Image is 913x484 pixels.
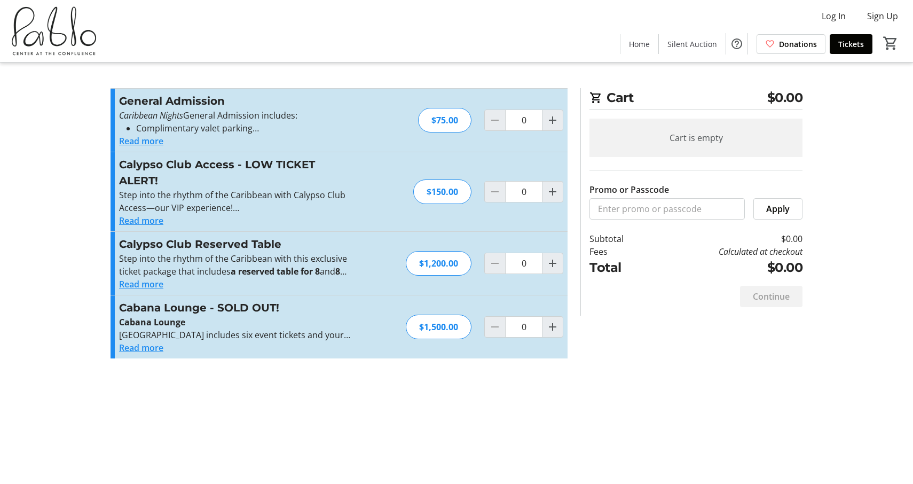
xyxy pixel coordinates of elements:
img: Pablo Center's Logo [6,4,101,58]
strong: a reserved table for 8 [231,266,320,277]
button: Cart [881,34,900,53]
button: Sign Up [859,7,907,25]
td: Calculated at checkout [651,245,802,258]
div: $75.00 [418,108,471,132]
input: General Admission Quantity [505,110,542,131]
input: Enter promo or passcode [589,198,745,220]
h3: Cabana Lounge - SOLD OUT! [119,300,352,316]
button: Increment by one [542,182,563,202]
button: Help [726,33,747,54]
li: Complimentary valet parking [136,122,352,135]
em: Caribbean Nights [119,110,183,121]
span: Silent Auction [667,38,717,50]
button: Log In [813,7,854,25]
button: Increment by one [542,110,563,130]
button: Increment by one [542,317,563,337]
td: $0.00 [651,232,802,245]
strong: Cabana Lounge [119,316,185,328]
label: Promo or Passcode [589,183,669,196]
p: Step into the rhythm of the Caribbean with this exclusive ticket package that includes and —our u... [119,252,352,278]
button: Increment by one [542,253,563,274]
p: General Admission includes: [119,109,352,122]
p: [GEOGRAPHIC_DATA] includes six event tickets and your own private cabana-style seating area. [119,329,352,341]
td: Total [589,258,651,277]
span: Tickets [838,38,864,50]
div: $1,500.00 [406,315,471,339]
input: Calypso Club Reserved Table Quantity [505,253,542,274]
button: Read more [119,278,163,291]
input: Calypso Club Access - LOW TICKET ALERT! Quantity [505,181,542,202]
div: $150.00 [413,179,471,204]
button: Read more [119,341,163,354]
span: Apply [766,202,790,215]
button: Read more [119,135,163,147]
span: Sign Up [867,10,898,22]
h3: General Admission [119,93,352,109]
h3: Calypso Club Access - LOW TICKET ALERT! [119,157,352,189]
p: Step into the rhythm of the Caribbean with Calypso Club Access—our VIP experience! [119,189,352,214]
td: Subtotal [589,232,651,245]
a: Home [620,34,658,54]
h2: Cart [589,88,802,110]
a: Donations [757,34,825,54]
div: Cart is empty [589,119,802,157]
span: Donations [779,38,817,50]
button: Apply [753,198,802,220]
span: Home [629,38,650,50]
input: Cabana Lounge - SOLD OUT! Quantity [505,316,542,338]
h3: Calypso Club Reserved Table [119,236,352,252]
td: Fees [589,245,651,258]
a: Silent Auction [659,34,726,54]
div: $1,200.00 [406,251,471,276]
span: Log In [822,10,846,22]
a: Tickets [830,34,872,54]
span: $0.00 [767,88,803,107]
button: Read more [119,214,163,227]
td: $0.00 [651,258,802,277]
